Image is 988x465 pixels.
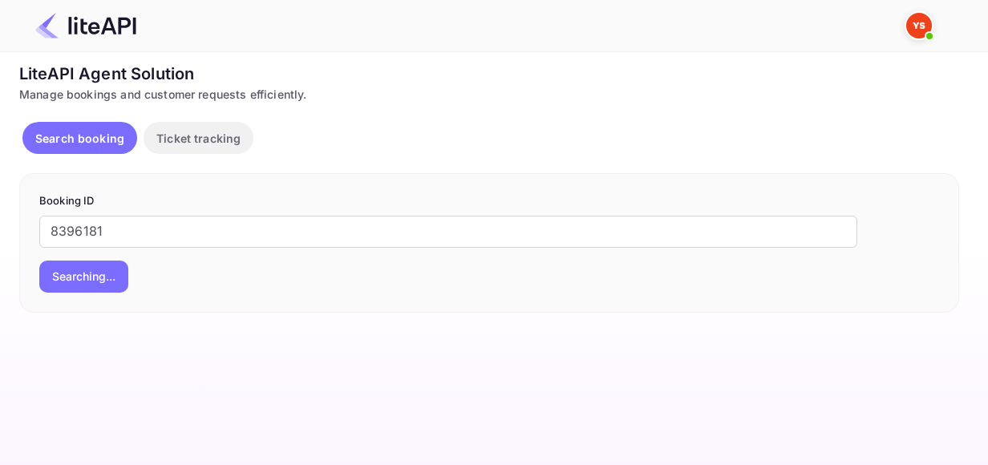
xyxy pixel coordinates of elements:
[19,86,959,103] div: Manage bookings and customer requests efficiently.
[39,261,128,293] button: Searching...
[906,13,932,38] img: Yandex Support
[39,216,857,248] input: Enter Booking ID (e.g., 63782194)
[35,13,136,38] img: LiteAPI Logo
[19,62,959,86] div: LiteAPI Agent Solution
[35,130,124,147] p: Search booking
[39,193,939,209] p: Booking ID
[156,130,241,147] p: Ticket tracking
